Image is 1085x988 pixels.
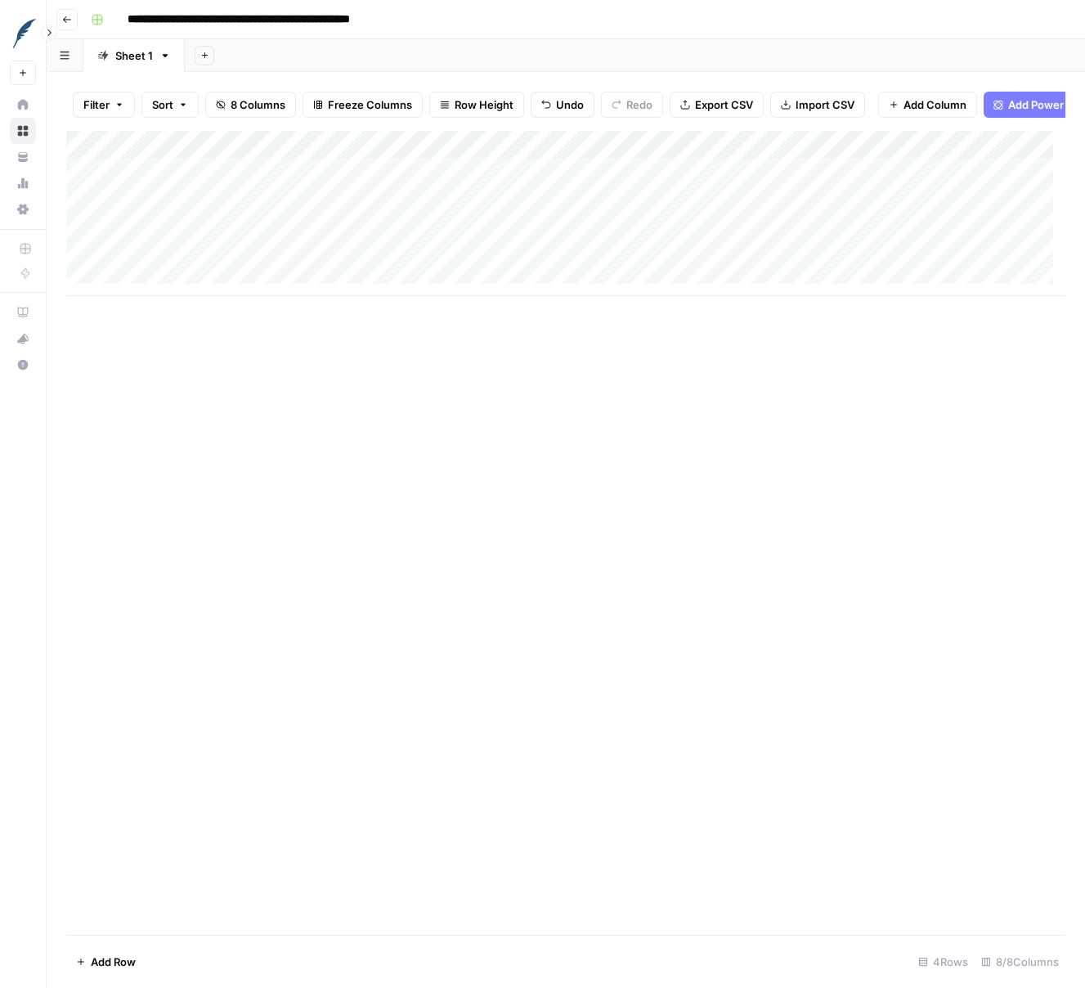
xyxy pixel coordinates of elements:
[10,13,36,54] button: Workspace: FreeWill
[10,118,36,144] a: Browse
[231,97,285,113] span: 8 Columns
[556,97,584,113] span: Undo
[205,92,296,118] button: 8 Columns
[10,144,36,170] a: Your Data
[531,92,594,118] button: Undo
[83,97,110,113] span: Filter
[10,299,36,326] a: AirOps Academy
[695,97,753,113] span: Export CSV
[83,39,185,72] a: Sheet 1
[10,92,36,118] a: Home
[10,326,36,352] button: What's new?
[10,19,39,48] img: FreeWill Logo
[115,47,153,64] div: Sheet 1
[303,92,423,118] button: Freeze Columns
[141,92,199,118] button: Sort
[912,949,975,975] div: 4 Rows
[626,97,652,113] span: Redo
[429,92,524,118] button: Row Height
[601,92,663,118] button: Redo
[10,170,36,196] a: Usage
[455,97,513,113] span: Row Height
[91,954,136,970] span: Add Row
[73,92,135,118] button: Filter
[796,97,854,113] span: Import CSV
[670,92,764,118] button: Export CSV
[903,97,966,113] span: Add Column
[770,92,865,118] button: Import CSV
[66,949,146,975] button: Add Row
[975,949,1065,975] div: 8/8 Columns
[328,97,412,113] span: Freeze Columns
[878,92,977,118] button: Add Column
[10,352,36,378] button: Help + Support
[152,97,173,113] span: Sort
[11,326,35,351] div: What's new?
[10,196,36,222] a: Settings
